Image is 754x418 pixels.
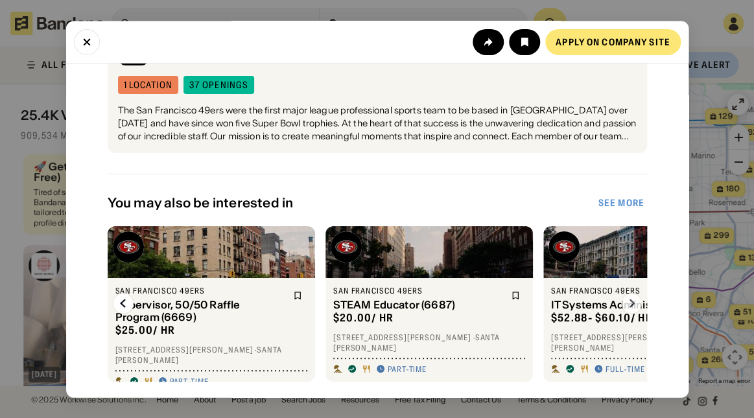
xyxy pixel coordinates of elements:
[388,364,427,374] div: Part-time
[118,104,637,143] div: The San Francisco 49ers were the first major league professional sports team to be based in [GEOG...
[551,311,653,325] div: $ 52.88 - $60.10 / hr
[170,376,209,386] div: Part-time
[551,332,743,352] div: [STREET_ADDRESS][PERSON_NAME] · Santa [PERSON_NAME]
[74,29,100,54] button: Close
[333,332,525,352] div: [STREET_ADDRESS][PERSON_NAME] · Santa [PERSON_NAME]
[551,286,721,296] div: San Francisco 49ers
[333,311,394,325] div: $ 20.00 / hr
[551,298,721,310] div: IT Systems Administrator
[115,344,307,364] div: [STREET_ADDRESS][PERSON_NAME] · Santa [PERSON_NAME]
[113,293,134,314] img: Left Arrow
[543,226,751,382] a: San Francisco 49ers logoSan Francisco 49ersIT Systems Administrator$52.88- $60.10/ hr[STREET_ADDR...
[115,323,176,337] div: $ 25.00 / hr
[598,198,644,207] div: See more
[556,37,670,46] div: Apply on company site
[333,286,503,296] div: San Francisco 49ers
[113,231,144,262] img: San Francisco 49ers logo
[331,231,362,262] img: San Francisco 49ers logo
[124,80,172,89] div: 1 location
[621,293,642,314] img: Right Arrow
[108,195,596,211] div: You may also be interested in
[325,226,533,382] a: San Francisco 49ers logoSan Francisco 49ersSTEAM Educator (6687)$20.00/ hr[STREET_ADDRESS][PERSON...
[606,364,645,374] div: Full-time
[333,298,503,310] div: STEAM Educator (6687)
[115,298,285,323] div: Supervisor, 50/50 Raffle Program (6669)
[108,226,315,382] a: San Francisco 49ers logoSan Francisco 49ersSupervisor, 50/50 Raffle Program (6669)$25.00/ hr[STRE...
[545,29,681,54] a: Apply on company site
[189,80,248,89] div: 37 openings
[548,231,580,262] img: San Francisco 49ers logo
[115,286,285,296] div: San Francisco 49ers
